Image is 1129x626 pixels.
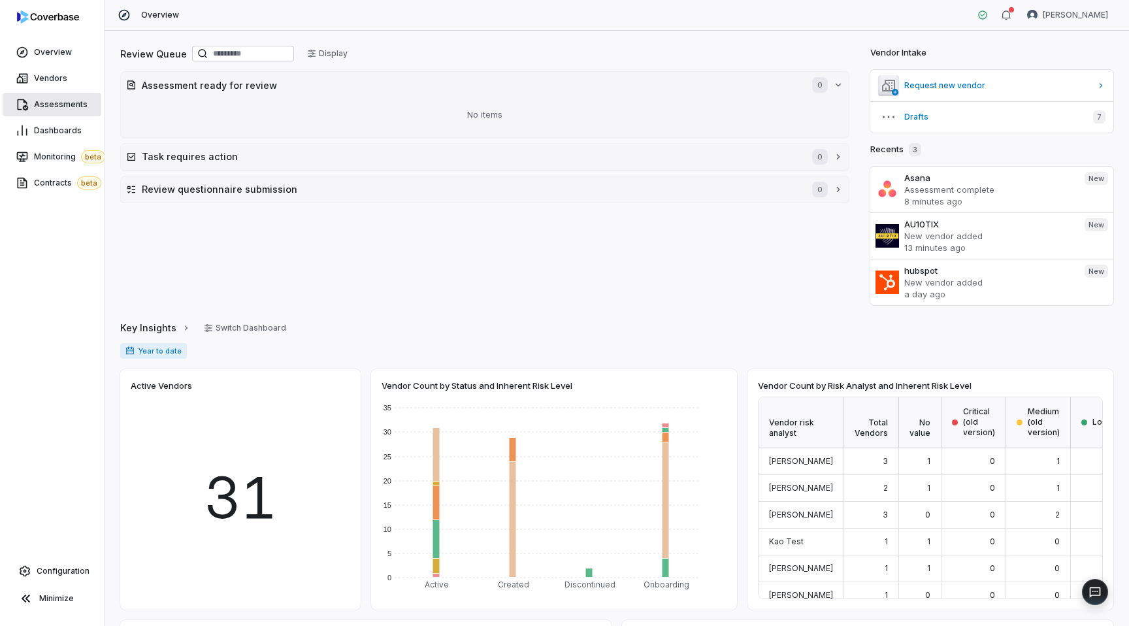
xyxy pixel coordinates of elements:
[927,563,930,573] span: 1
[769,536,804,546] span: Kao Test
[1055,536,1060,546] span: 0
[39,593,74,604] span: Minimize
[1055,510,1060,519] span: 2
[1028,406,1060,438] span: Medium (old version)
[384,453,391,461] text: 25
[904,230,1074,242] p: New vendor added
[384,404,391,412] text: 35
[925,510,930,519] span: 0
[1085,218,1108,231] span: New
[384,477,391,485] text: 20
[3,145,101,169] a: Monitoringbeta
[126,98,843,132] div: No items
[904,288,1074,300] p: a day ago
[904,112,1083,122] span: Drafts
[3,93,101,116] a: Assessments
[196,318,294,338] button: Switch Dashboard
[870,46,926,59] h2: Vendor Intake
[885,590,888,600] span: 1
[963,406,995,438] span: Critical (old version)
[769,563,833,573] span: [PERSON_NAME]
[3,67,101,90] a: Vendors
[120,343,187,359] span: Year to date
[387,550,391,557] text: 5
[769,483,833,493] span: [PERSON_NAME]
[870,101,1113,133] button: Drafts7
[1085,172,1108,185] span: New
[142,78,799,92] h2: Assessment ready for review
[1043,10,1108,20] span: [PERSON_NAME]
[3,119,101,142] a: Dashboards
[904,80,1091,91] span: Request new vendor
[904,265,1074,276] h3: hubspot
[121,72,849,98] button: Assessment ready for review0
[885,563,888,573] span: 1
[34,73,67,84] span: Vendors
[125,346,135,355] svg: Date range for report
[990,510,995,519] span: 0
[1027,10,1038,20] img: Lili Jiang avatar
[812,77,828,93] span: 0
[990,590,995,600] span: 0
[990,483,995,493] span: 0
[883,456,888,466] span: 3
[870,70,1113,101] a: Request new vendor
[37,566,90,576] span: Configuration
[899,397,941,448] div: No value
[870,212,1113,259] a: AU10TIXNew vendor added13 minutes agoNew
[909,143,921,156] span: 3
[34,47,72,58] span: Overview
[927,483,930,493] span: 1
[384,525,391,533] text: 10
[812,149,828,165] span: 0
[904,172,1074,184] h3: Asana
[759,397,844,448] div: Vendor risk analyst
[925,590,930,600] span: 0
[812,182,828,197] span: 0
[844,397,899,448] div: Total Vendors
[142,182,799,196] h2: Review questionnaire submission
[769,590,833,600] span: [PERSON_NAME]
[870,259,1113,305] a: hubspotNew vendor addeda day agoNew
[3,41,101,64] a: Overview
[1056,483,1060,493] span: 1
[382,380,572,391] span: Vendor Count by Status and Inherent Risk Level
[204,455,277,540] span: 31
[299,44,355,63] button: Display
[885,536,888,546] span: 1
[120,314,191,342] a: Key Insights
[34,150,105,163] span: Monitoring
[387,574,391,582] text: 0
[5,559,99,583] a: Configuration
[927,456,930,466] span: 1
[883,483,888,493] span: 2
[121,144,849,170] button: Task requires action0
[758,380,972,391] span: Vendor Count by Risk Analyst and Inherent Risk Level
[769,456,833,466] span: [PERSON_NAME]
[3,171,101,195] a: Contractsbeta
[81,150,105,163] span: beta
[883,510,888,519] span: 3
[904,242,1074,254] p: 13 minutes ago
[142,150,799,163] h2: Task requires action
[1093,110,1105,124] span: 7
[1085,265,1108,278] span: New
[990,563,995,573] span: 0
[120,47,187,61] h2: Review Queue
[904,276,1074,288] p: New vendor added
[116,314,195,342] button: Key Insights
[870,167,1113,212] a: AsanaAssessment complete8 minutes agoNew
[17,10,79,24] img: logo-D7KZi-bG.svg
[120,321,176,335] span: Key Insights
[34,125,82,136] span: Dashboards
[927,536,930,546] span: 1
[77,176,101,189] span: beta
[1092,417,1109,427] span: Low
[34,176,101,189] span: Contracts
[904,184,1074,195] p: Assessment complete
[384,501,391,509] text: 15
[384,428,391,436] text: 30
[131,380,192,391] span: Active Vendors
[990,536,995,546] span: 0
[904,195,1074,207] p: 8 minutes ago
